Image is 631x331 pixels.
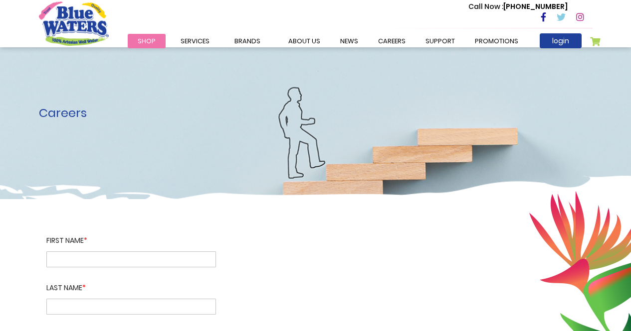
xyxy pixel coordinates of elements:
a: support [416,34,465,48]
a: about us [278,34,330,48]
a: Promotions [465,34,528,48]
label: Last Name [46,267,216,299]
label: First name [46,235,216,251]
a: careers [368,34,416,48]
p: [PHONE_NUMBER] [468,1,568,12]
span: Services [181,36,210,46]
h1: Careers [39,106,593,120]
span: Call Now : [468,1,503,11]
a: login [540,33,582,48]
span: Shop [138,36,156,46]
a: News [330,34,368,48]
span: Brands [234,36,260,46]
a: store logo [39,1,109,45]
